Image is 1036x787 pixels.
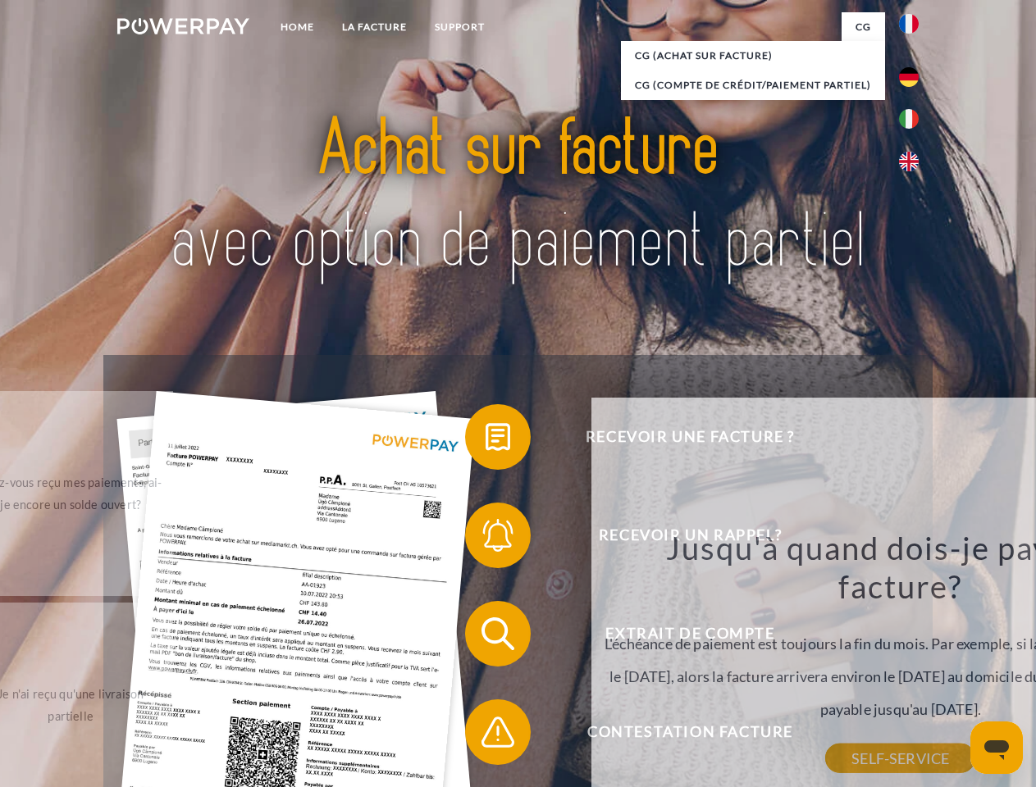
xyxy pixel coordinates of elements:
img: fr [899,14,919,34]
img: logo-powerpay-white.svg [117,18,249,34]
a: SELF-SERVICE [825,744,975,773]
img: de [899,67,919,87]
button: Contestation Facture [465,699,892,765]
img: qb_warning.svg [477,712,518,753]
a: LA FACTURE [328,12,421,42]
a: CG (achat sur facture) [621,41,885,71]
img: it [899,109,919,129]
a: CG [842,12,885,42]
button: Extrait de compte [465,601,892,666]
iframe: Bouton de lancement de la fenêtre de messagerie [970,721,1023,774]
a: CG (Compte de crédit/paiement partiel) [621,71,885,100]
a: Support [421,12,499,42]
a: Home [267,12,328,42]
img: qb_search.svg [477,613,518,654]
img: title-powerpay_fr.svg [157,79,879,314]
img: en [899,152,919,171]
